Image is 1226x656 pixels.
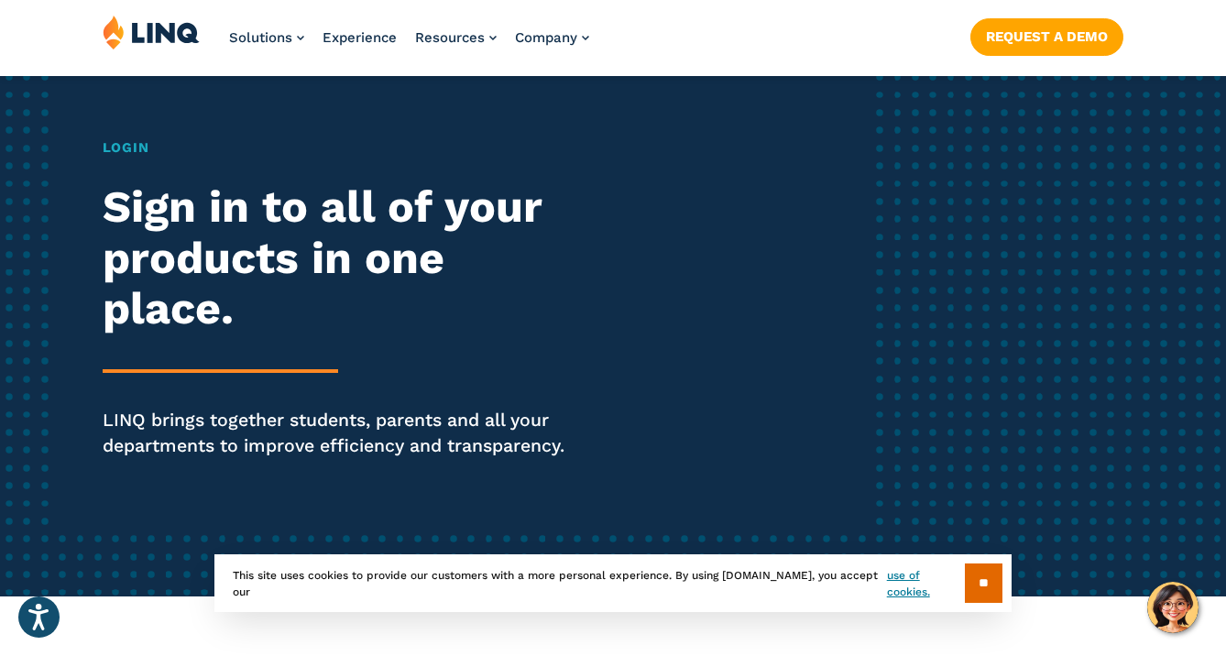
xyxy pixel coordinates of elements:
[103,181,575,334] h2: Sign in to all of your products in one place.
[229,29,292,46] span: Solutions
[103,408,575,459] p: LINQ brings together students, parents and all your departments to improve efficiency and transpa...
[415,29,497,46] a: Resources
[1147,582,1199,633] button: Hello, have a question? Let’s chat.
[323,29,397,46] a: Experience
[229,29,304,46] a: Solutions
[415,29,485,46] span: Resources
[970,18,1123,55] a: Request a Demo
[103,15,200,49] img: LINQ | K‑12 Software
[214,554,1012,612] div: This site uses cookies to provide our customers with a more personal experience. By using [DOMAIN...
[970,15,1123,55] nav: Button Navigation
[515,29,577,46] span: Company
[515,29,589,46] a: Company
[103,137,575,158] h1: Login
[229,15,589,75] nav: Primary Navigation
[887,567,965,600] a: use of cookies.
